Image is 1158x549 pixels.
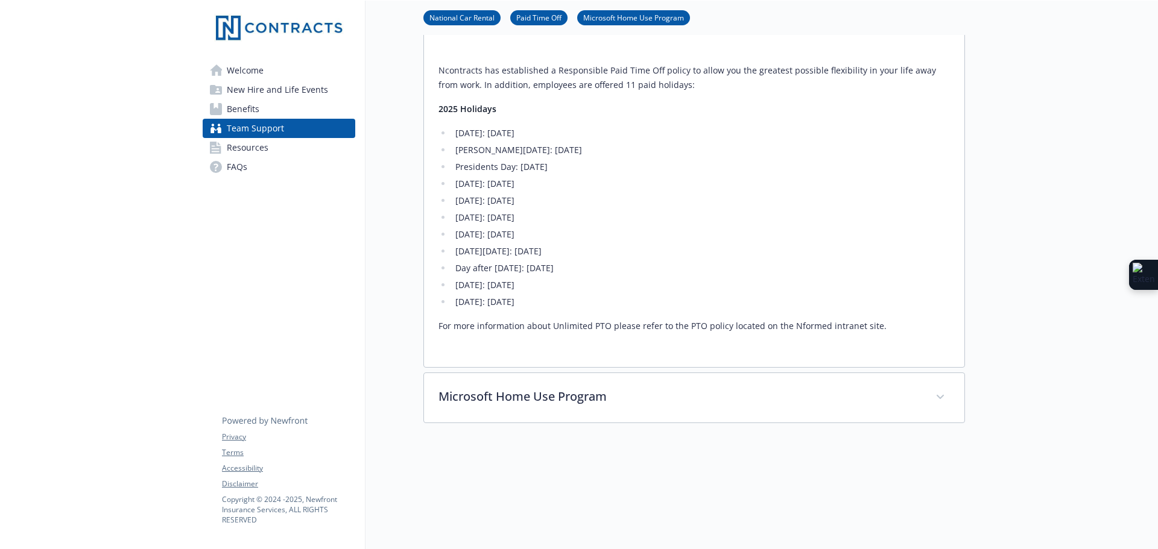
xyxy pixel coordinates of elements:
[222,463,355,474] a: Accessibility
[227,80,328,99] span: New Hire and Life Events
[227,61,264,80] span: Welcome
[452,261,950,275] li: Day after [DATE]: [DATE]
[438,387,921,406] p: Microsoft Home Use Program
[203,61,355,80] a: Welcome
[438,103,496,115] strong: 2025 Holidays
[452,193,950,208] li: [DATE]: [DATE]
[452,126,950,140] li: [DATE]: [DATE]
[424,373,964,422] div: Microsoft Home Use Program
[203,138,355,157] a: Resources
[203,119,355,138] a: Team Support
[222,494,355,525] p: Copyright © 2024 - 2025 , Newfront Insurance Services, ALL RIGHTS RESERVED
[577,11,690,23] a: Microsoft Home Use Program
[227,138,268,157] span: Resources
[222,478,355,489] a: Disclaimer
[203,157,355,177] a: FAQs
[222,431,355,442] a: Privacy
[203,80,355,99] a: New Hire and Life Events
[438,319,950,333] p: For more information about Unlimited PTO please refer to the PTO policy located on the Nformed in...
[227,157,247,177] span: FAQs
[227,119,284,138] span: Team Support
[227,99,259,119] span: Benefits
[452,160,950,174] li: Presidents Day: [DATE]
[452,177,950,191] li: [DATE]: [DATE]
[424,54,964,367] div: Paid Time Off
[222,447,355,458] a: Terms
[452,210,950,225] li: [DATE]: [DATE]
[452,227,950,242] li: [DATE]: [DATE]
[423,11,501,23] a: National Car Rental
[452,143,950,157] li: [PERSON_NAME][DATE]: [DATE]
[203,99,355,119] a: Benefits
[452,295,950,309] li: [DATE]: [DATE]
[510,11,568,23] a: Paid Time Off
[452,244,950,259] li: [DATE][DATE]: [DATE]
[452,278,950,292] li: [DATE]: [DATE]
[1133,263,1154,287] img: Extension Icon
[438,63,950,92] p: Ncontracts has established a Responsible Paid Time Off policy to allow you the greatest possible ...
